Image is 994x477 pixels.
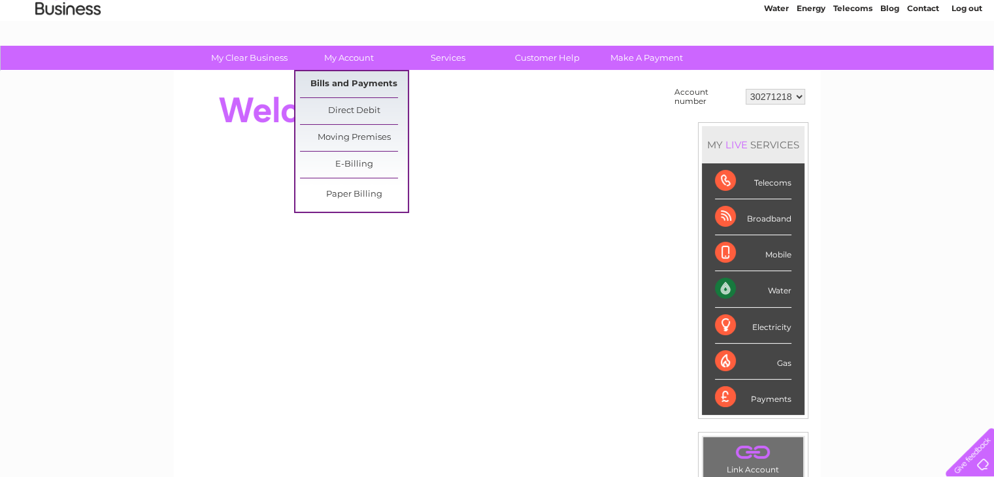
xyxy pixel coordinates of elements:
[300,125,408,151] a: Moving Premises
[300,152,408,178] a: E-Billing
[715,199,791,235] div: Broadband
[907,56,939,65] a: Contact
[748,7,838,23] a: 0333 014 3131
[300,98,408,124] a: Direct Debit
[715,235,791,271] div: Mobile
[671,84,742,109] td: Account number
[880,56,899,65] a: Blog
[715,271,791,307] div: Water
[715,380,791,415] div: Payments
[833,56,872,65] a: Telecoms
[295,46,403,70] a: My Account
[715,344,791,380] div: Gas
[394,46,502,70] a: Services
[706,440,800,463] a: .
[195,46,303,70] a: My Clear Business
[715,308,791,344] div: Electricity
[702,126,804,163] div: MY SERVICES
[764,56,789,65] a: Water
[189,7,806,63] div: Clear Business is a trading name of Verastar Limited (registered in [GEOGRAPHIC_DATA] No. 3667643...
[951,56,982,65] a: Log out
[593,46,701,70] a: Make A Payment
[493,46,601,70] a: Customer Help
[797,56,825,65] a: Energy
[300,71,408,97] a: Bills and Payments
[300,182,408,208] a: Paper Billing
[715,163,791,199] div: Telecoms
[723,139,750,151] div: LIVE
[35,34,101,74] img: logo.png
